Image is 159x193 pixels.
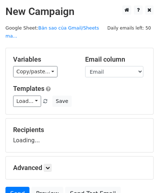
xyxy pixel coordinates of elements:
a: Bản sao của Gmail/Sheets ma... [5,25,99,39]
h5: Recipients [13,126,146,134]
span: Daily emails left: 50 [105,24,154,32]
a: Load... [13,96,41,107]
h5: Email column [85,55,146,63]
small: Google Sheet: [5,25,99,39]
h2: New Campaign [5,5,154,18]
h5: Variables [13,55,74,63]
a: Templates [13,85,44,92]
a: Daily emails left: 50 [105,25,154,31]
button: Save [52,96,71,107]
a: Copy/paste... [13,66,57,77]
div: Loading... [13,126,146,145]
h5: Advanced [13,164,146,172]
